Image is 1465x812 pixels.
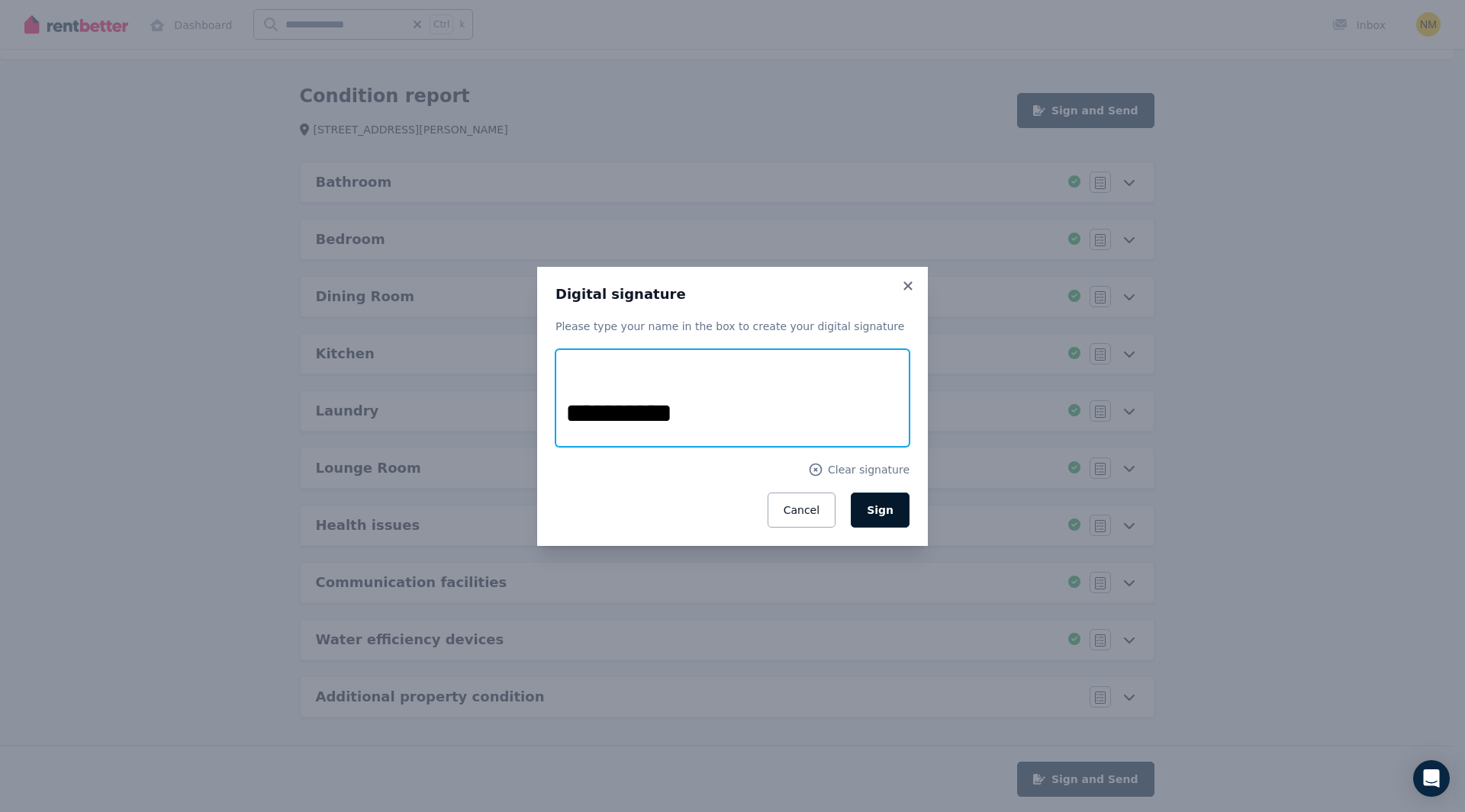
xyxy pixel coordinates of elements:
[768,493,836,528] button: Cancel
[555,285,910,303] h3: Digital signature
[1413,760,1450,797] div: Open Intercom Messenger
[867,504,893,516] span: Sign
[828,462,910,477] span: Clear signature
[555,319,910,334] p: Please type your name in the box to create your digital signature
[851,493,910,528] button: Sign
